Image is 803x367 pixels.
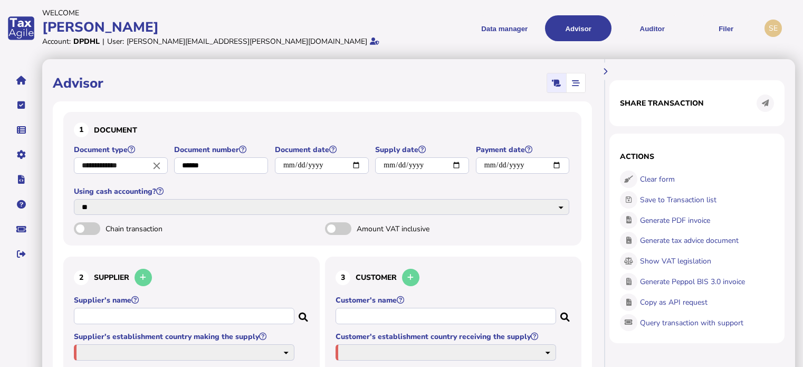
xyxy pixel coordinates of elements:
button: Auditor [619,15,685,41]
div: [PERSON_NAME][EMAIL_ADDRESS][PERSON_NAME][DOMAIN_NAME] [127,36,367,46]
button: Help pages [10,193,32,215]
span: Amount VAT inclusive [357,224,467,234]
button: Filer [693,15,759,41]
label: Supply date [375,145,470,155]
app-field: Select a document type [74,145,169,181]
i: Search for a dummy seller [299,309,309,318]
h3: Supplier [74,267,309,288]
label: Document type [74,145,169,155]
label: Payment date [476,145,571,155]
label: Customer's establishment country receiving the supply [336,332,558,342]
div: 3 [336,270,350,285]
div: Welcome [42,8,398,18]
div: Profile settings [764,20,782,37]
div: | [102,36,104,46]
menu: navigate products [404,15,760,41]
h3: Document [74,123,571,137]
label: Document date [275,145,370,155]
label: Customer's name [336,295,558,305]
label: Using cash accounting? [74,186,571,196]
div: 2 [74,270,89,285]
button: Hide [597,63,614,80]
button: Raise a support ticket [10,218,32,240]
button: Shows a dropdown of Data manager options [471,15,538,41]
button: Home [10,69,32,91]
button: Developer hub links [10,168,32,191]
i: Email verified [370,37,379,45]
i: Close [151,159,162,171]
button: Share transaction [757,95,774,112]
h1: Advisor [53,74,103,92]
span: Chain transaction [106,224,216,234]
button: Tasks [10,94,32,116]
i: Search for a dummy customer [560,309,571,318]
button: Add a new customer to the database [402,269,419,286]
div: User: [107,36,124,46]
h1: Actions [620,152,774,162]
h3: Customer [336,267,571,288]
h1: Share transaction [620,98,704,108]
button: Manage settings [10,144,32,166]
label: Supplier's establishment country making the supply [74,332,296,342]
button: Shows a dropdown of VAT Advisor options [545,15,611,41]
div: Account: [42,36,71,46]
mat-button-toggle: Stepper view [566,73,585,92]
button: Sign out [10,243,32,265]
div: DPDHL [73,36,100,46]
label: Document number [174,145,269,155]
button: Data manager [10,119,32,141]
div: [PERSON_NAME] [42,18,398,36]
button: Add a new supplier to the database [135,269,152,286]
label: Supplier's name [74,295,296,305]
mat-button-toggle: Classic scrolling page view [547,73,566,92]
div: 1 [74,123,89,137]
